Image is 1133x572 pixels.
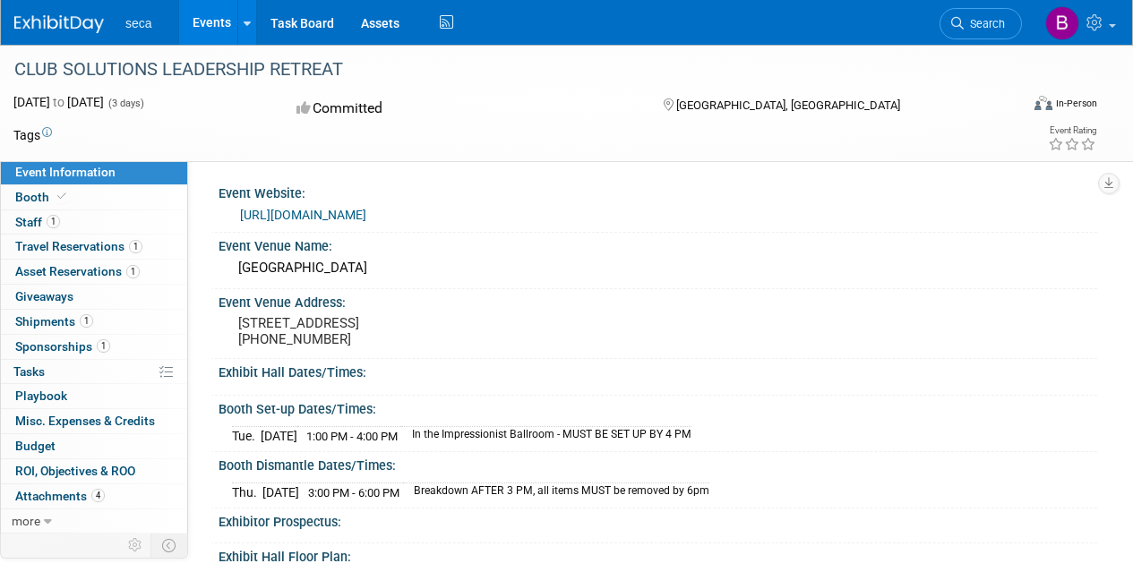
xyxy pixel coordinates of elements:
[219,543,1097,566] div: Exhibit Hall Floor Plan:
[232,254,1084,282] div: [GEOGRAPHIC_DATA]
[1,384,187,408] a: Playbook
[15,414,155,428] span: Misc. Expenses & Credits
[306,430,398,443] span: 1:00 PM - 4:00 PM
[308,486,399,499] span: 3:00 PM - 6:00 PM
[13,95,104,109] span: [DATE] [DATE]
[1,210,187,235] a: Staff1
[262,482,299,501] td: [DATE]
[940,8,1022,39] a: Search
[1,459,187,483] a: ROI, Objectives & ROO
[219,289,1097,312] div: Event Venue Address:
[15,314,93,329] span: Shipments
[1,260,187,284] a: Asset Reservations1
[47,215,60,228] span: 1
[13,364,45,379] span: Tasks
[219,452,1097,474] div: Booth Dismantle Dates/Times:
[120,534,151,557] td: Personalize Event Tab Strip
[15,339,110,354] span: Sponsorships
[15,464,135,478] span: ROI, Objectives & ROO
[1055,97,1097,110] div: In-Person
[1,310,187,334] a: Shipments1
[939,93,1097,120] div: Event Format
[97,339,110,353] span: 1
[15,489,105,503] span: Attachments
[12,514,40,528] span: more
[1,360,187,384] a: Tasks
[219,233,1097,255] div: Event Venue Name:
[1,285,187,309] a: Giveaways
[15,190,70,204] span: Booth
[15,388,67,403] span: Playbook
[14,15,104,33] img: ExhibitDay
[1,509,187,534] a: more
[151,534,188,557] td: Toggle Event Tabs
[15,215,60,229] span: Staff
[1034,96,1052,110] img: Format-Inperson.png
[232,426,261,445] td: Tue.
[57,192,66,201] i: Booth reservation complete
[1,160,187,184] a: Event Information
[1,409,187,433] a: Misc. Expenses & Credits
[15,239,142,253] span: Travel Reservations
[15,264,140,278] span: Asset Reservations
[219,359,1097,381] div: Exhibit Hall Dates/Times:
[219,180,1097,202] div: Event Website:
[1,185,187,209] a: Booth
[403,482,709,501] td: Breakdown AFTER 3 PM, all items MUST be removed by 6pm
[125,16,152,30] span: seca
[238,315,565,347] pre: [STREET_ADDRESS] [PHONE_NUMBER]
[1048,126,1096,135] div: Event Rating
[15,439,56,453] span: Budget
[219,396,1097,418] div: Booth Set-up Dates/Times:
[15,289,73,303] span: Giveaways
[240,208,366,222] a: [URL][DOMAIN_NAME]
[15,165,116,179] span: Event Information
[107,98,144,109] span: (3 days)
[91,489,105,502] span: 4
[129,240,142,253] span: 1
[964,17,1005,30] span: Search
[1,235,187,259] a: Travel Reservations1
[261,426,297,445] td: [DATE]
[291,93,634,124] div: Committed
[50,95,67,109] span: to
[126,265,140,278] span: 1
[1,484,187,508] a: Attachments4
[80,314,93,328] span: 1
[219,508,1097,531] div: Exhibitor Prospectus:
[1,434,187,458] a: Budget
[232,482,262,501] td: Thu.
[401,426,691,445] td: In the Impressionist Ballroom - MUST BE SET UP BY 4 PM
[8,54,1005,86] div: CLUB SOLUTIONS LEADERSHIP RETREAT
[676,98,900,112] span: [GEOGRAPHIC_DATA], [GEOGRAPHIC_DATA]
[1045,6,1079,40] img: Bob Surface
[13,126,52,144] td: Tags
[1,335,187,359] a: Sponsorships1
